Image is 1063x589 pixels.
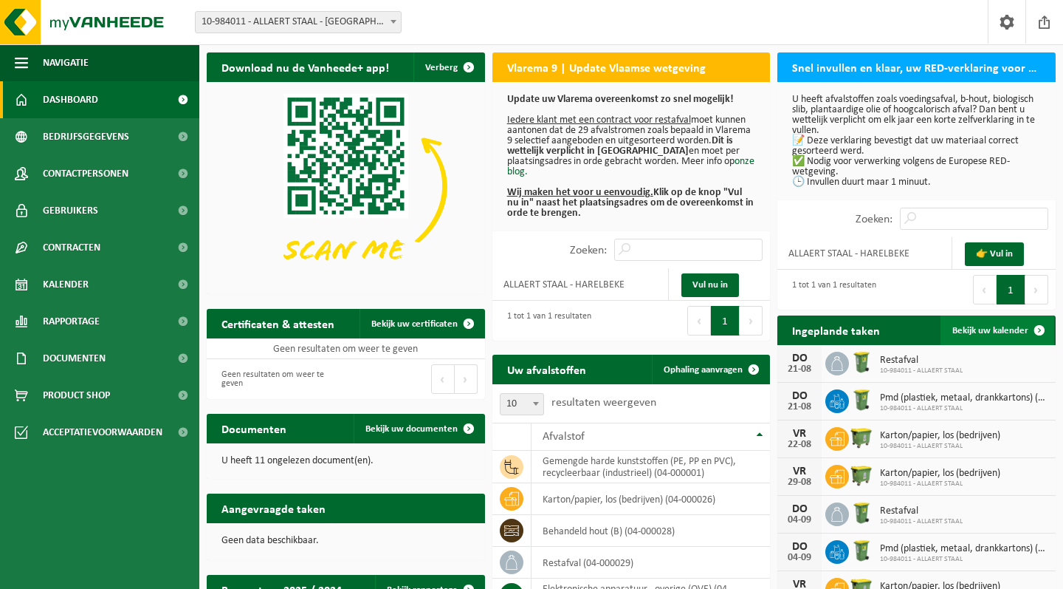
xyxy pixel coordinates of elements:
span: Pmd (plastiek, metaal, drankkartons) (bedrijven) [880,392,1048,404]
p: U heeft 11 ongelezen document(en). [221,456,470,466]
u: Iedere klant met een contract voor restafval [507,115,691,126]
button: Previous [431,364,455,394]
img: WB-0240-HPE-GN-50 [849,350,874,375]
div: Geen resultaten om weer te geven [214,363,338,395]
span: Bekijk uw kalender [952,326,1028,336]
a: 👉 Vul in [965,242,1024,266]
a: Ophaling aanvragen [652,355,768,384]
td: restafval (04-000029) [531,547,771,579]
u: Wij maken het voor u eenvoudig. [507,187,653,198]
button: Previous [973,275,997,304]
a: Bekijk uw documenten [354,414,484,443]
div: 1 tot 1 van 1 resultaten [500,304,591,337]
button: Next [455,364,478,394]
div: DO [785,503,814,515]
div: VR [785,428,814,440]
button: 1 [711,306,740,336]
span: Bedrijfsgegevens [43,118,129,155]
span: 10-984011 - ALLAERT STAAL [880,480,1000,488]
span: Product Shop [43,377,110,414]
p: Geen data beschikbaar. [221,536,470,546]
b: Dit is wettelijk verplicht in [GEOGRAPHIC_DATA] [507,135,733,157]
span: Karton/papier, los (bedrijven) [880,468,1000,480]
button: Next [740,306,763,336]
span: Verberg [425,63,458,72]
img: Download de VHEPlus App [207,82,485,291]
h2: Certificaten & attesten [207,309,349,338]
div: 22-08 [785,440,814,450]
span: 10-984011 - ALLAERT STAAL [880,404,1048,413]
span: 10-984011 - ALLAERT STAAL [880,367,963,375]
div: DO [785,353,814,364]
b: Update uw Vlarema overeenkomst zo snel mogelijk! [507,94,734,105]
h2: Uw afvalstoffen [492,355,601,384]
a: Bekijk uw certificaten [360,309,484,338]
span: 10-984011 - ALLAERT STAAL [880,555,1048,564]
span: Bekijk uw documenten [365,424,458,434]
div: 04-09 [785,553,814,563]
button: 1 [997,275,1025,304]
span: Karton/papier, los (bedrijven) [880,430,1000,442]
td: Geen resultaten om weer te geven [207,338,485,359]
span: Pmd (plastiek, metaal, drankkartons) (bedrijven) [880,543,1048,555]
p: moet kunnen aantonen dat de 29 afvalstromen zoals bepaald in Vlarema 9 selectief aangeboden en ui... [507,95,756,219]
span: Acceptatievoorwaarden [43,414,162,451]
img: WB-1100-HPE-GN-50 [849,425,874,450]
a: Bekijk uw kalender [940,316,1054,345]
button: Previous [687,306,711,336]
h2: Aangevraagde taken [207,494,340,522]
h2: Download nu de Vanheede+ app! [207,52,404,81]
span: Contactpersonen [43,155,128,192]
span: Contracten [43,229,100,266]
span: 10 [500,393,544,415]
img: WB-1100-HPE-GN-50 [849,463,874,488]
b: Klik op de knop "Vul nu in" naast het plaatsingsadres om de overeenkomst in orde te brengen. [507,187,754,219]
button: Verberg [413,52,484,82]
span: Gebruikers [43,192,98,229]
span: Afvalstof [543,431,585,443]
img: WB-0240-HPE-GN-50 [849,500,874,525]
span: Dashboard [43,81,98,118]
div: 29-08 [785,477,814,488]
h2: Snel invullen en klaar, uw RED-verklaring voor 2025 [777,52,1056,81]
div: VR [785,466,814,477]
td: gemengde harde kunststoffen (PE, PP en PVC), recycleerbaar (industrieel) (04-000001) [531,451,771,483]
div: 21-08 [785,402,814,412]
label: Zoeken: [570,245,607,256]
span: Ophaling aanvragen [664,365,743,375]
div: DO [785,390,814,402]
span: 10-984011 - ALLAERT STAAL [880,442,1000,451]
img: WB-0240-HPE-GN-50 [849,387,874,412]
p: U heeft afvalstoffen zoals voedingsafval, b-hout, biologisch slib, plantaardige olie of hoogcalor... [792,95,1041,188]
span: 10 [500,394,543,415]
div: 04-09 [785,515,814,525]
span: 10-984011 - ALLAERT STAAL [880,517,963,526]
button: Next [1025,275,1048,304]
span: Navigatie [43,44,89,81]
span: Rapportage [43,303,100,340]
label: resultaten weergeven [551,397,656,409]
span: 10-984011 - ALLAERT STAAL - HARELBEKE [196,12,401,33]
a: onze blog. [507,156,754,177]
h2: Vlarema 9 | Update Vlaamse wetgeving [492,52,720,81]
label: Zoeken: [856,214,892,225]
span: Kalender [43,266,89,303]
td: ALLAERT STAAL - HARELBEKE [777,237,952,270]
h2: Ingeplande taken [777,316,895,344]
a: Vul nu in [681,273,739,297]
div: 1 tot 1 van 1 resultaten [785,273,876,306]
td: behandeld hout (B) (04-000028) [531,515,771,547]
span: Bekijk uw certificaten [371,319,458,329]
div: 21-08 [785,364,814,375]
td: ALLAERT STAAL - HARELBEKE [492,268,669,301]
img: WB-0240-HPE-GN-50 [849,538,874,563]
span: Documenten [43,340,106,377]
span: Restafval [880,505,963,517]
span: 10-984011 - ALLAERT STAAL - HARELBEKE [195,11,402,33]
h2: Documenten [207,414,301,443]
span: Restafval [880,355,963,367]
div: DO [785,541,814,553]
td: karton/papier, los (bedrijven) (04-000026) [531,483,771,515]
